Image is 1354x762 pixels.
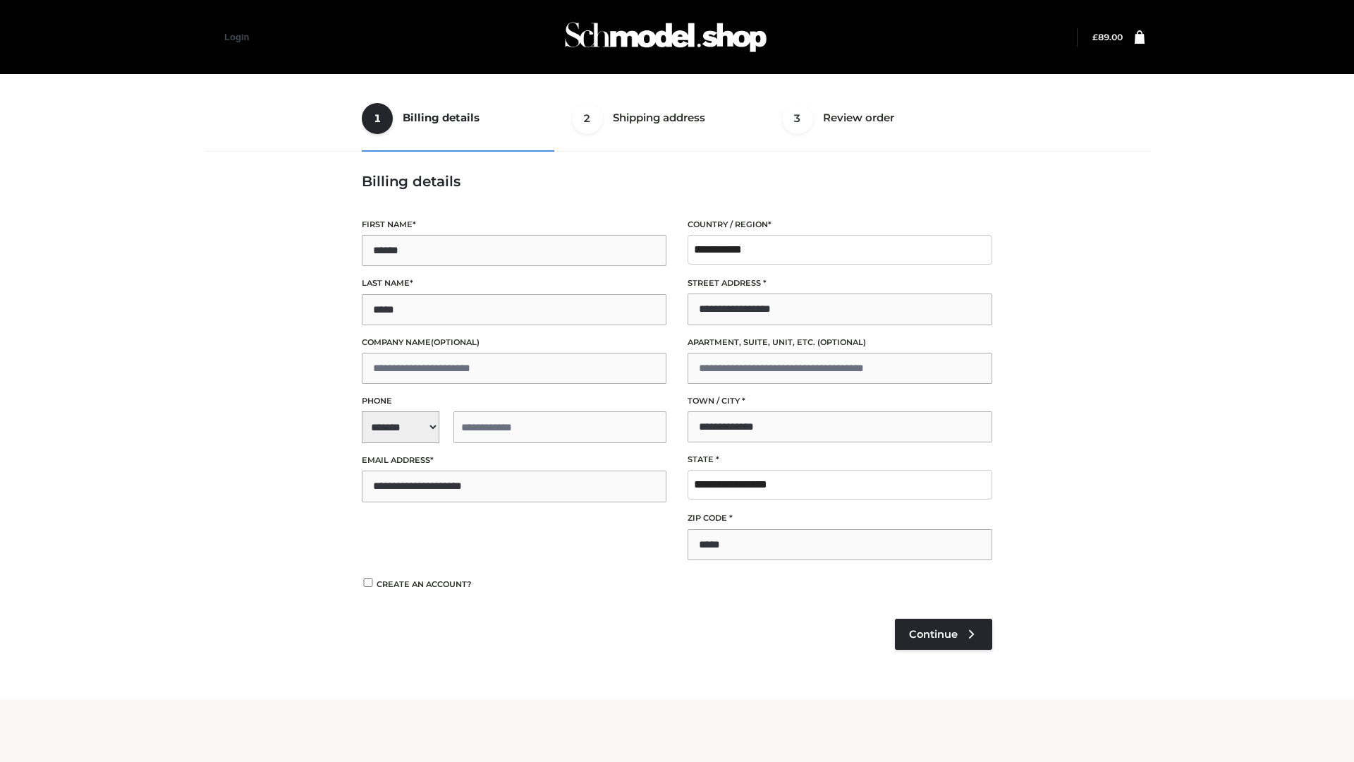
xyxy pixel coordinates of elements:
span: £ [1092,32,1098,42]
img: Schmodel Admin 964 [560,9,771,65]
h3: Billing details [362,173,992,190]
label: Town / City [688,394,992,408]
label: First name [362,218,666,231]
span: Create an account? [377,579,472,589]
label: State [688,453,992,466]
a: Continue [895,619,992,650]
a: Login [224,32,249,42]
label: Last name [362,277,666,290]
span: (optional) [817,337,866,347]
input: Create an account? [362,578,374,587]
label: Company name [362,336,666,349]
bdi: 89.00 [1092,32,1123,42]
span: (optional) [431,337,480,347]
label: Phone [362,394,666,408]
label: Street address [688,277,992,290]
label: ZIP Code [688,512,992,525]
label: Apartment, suite, unit, etc. [688,336,992,349]
a: £89.00 [1092,32,1123,42]
label: Email address [362,454,666,467]
label: Country / Region [688,218,992,231]
span: Continue [909,628,958,641]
